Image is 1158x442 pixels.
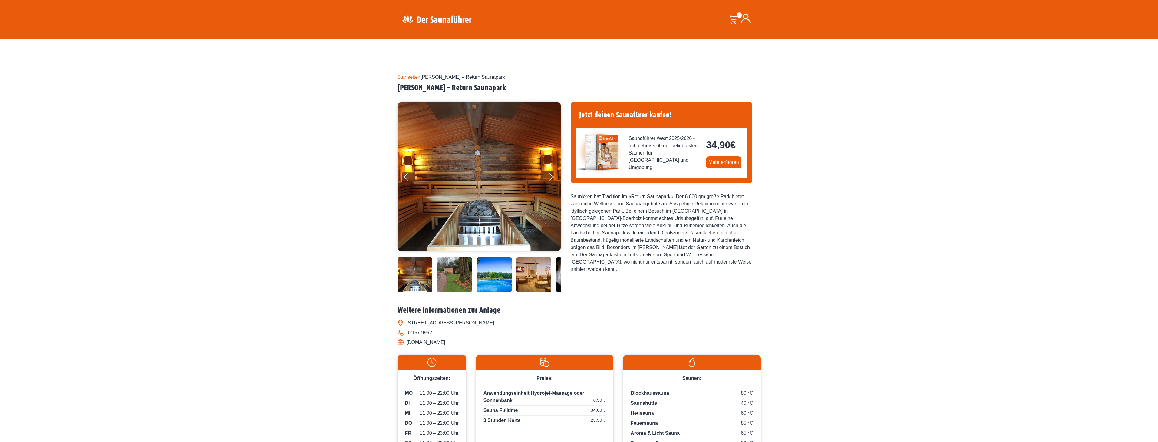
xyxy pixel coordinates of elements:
p: Anwendungseinheit Hydrojet-Massage oder Sonnenbank [483,390,606,406]
span: DI [405,400,410,407]
span: MI [405,410,411,417]
span: 11:00 – 22:00 Uhr [420,420,459,427]
img: der-saunafuehrer-2025-west.jpg [576,128,624,176]
span: 11:00 – 22:00 Uhr [420,410,459,417]
span: Saunaführer West 2025/2026 - mit mehr als 60 der beliebtesten Saunen für [GEOGRAPHIC_DATA] und Um... [629,135,701,171]
li: [STREET_ADDRESS][PERSON_NAME] [398,318,761,328]
span: 80 °C [741,390,753,397]
p: Sauna Fulltime [483,407,606,416]
h2: Weitere Informationen zur Anlage [398,306,761,315]
li: [DOMAIN_NAME] [398,337,761,347]
span: FR [405,430,411,437]
button: Previous [404,171,419,186]
span: 34,00 € [591,407,606,414]
span: Blockhaussauna [631,390,669,396]
span: Heusauna [631,410,654,416]
span: 65 °C [741,430,753,437]
span: » [398,75,505,80]
span: [PERSON_NAME] – Return Saunapark [421,75,505,80]
h2: [PERSON_NAME] – Return Saunapark [398,83,761,93]
button: Next [548,171,563,186]
li: 02157 9992 [398,328,761,337]
span: 23,50 € [591,417,606,424]
span: 85 °C [741,420,753,427]
span: 11:00 – 22:00 Uhr [420,400,459,407]
a: Mehr erfahren [706,156,741,168]
span: Preise: [536,376,553,381]
h4: Jetzt deinen Saunafürer kaufen! [576,107,747,123]
span: 60 °C [741,410,753,417]
span: Saunahütte [631,400,657,406]
span: DO [405,420,412,427]
span: € [730,139,736,150]
span: 6,50 € [593,397,606,404]
span: 0 [737,12,742,18]
span: 11:00 – 22:00 Uhr [420,390,459,397]
span: 40 °C [741,400,753,407]
span: Öffnungszeiten: [413,376,450,381]
img: Preise-weiss.svg [479,358,610,367]
div: Saunieren hat Tradition im »Return Saunapark«. Der 6.000 qm große Park bietet zahlreiche Wellness... [571,193,752,273]
span: Aroma & Licht Sauna [631,430,680,436]
img: Flamme-weiss.svg [626,358,757,367]
span: Feuersauna [631,420,658,426]
a: Startseite [398,75,418,80]
span: Saunen: [682,376,701,381]
img: Uhr-weiss.svg [401,358,463,367]
span: 11:00 – 23:00 Uhr [420,430,459,437]
bdi: 34,90 [706,139,736,150]
p: 3 Stunden Karte [483,417,606,424]
span: MO [405,390,413,397]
